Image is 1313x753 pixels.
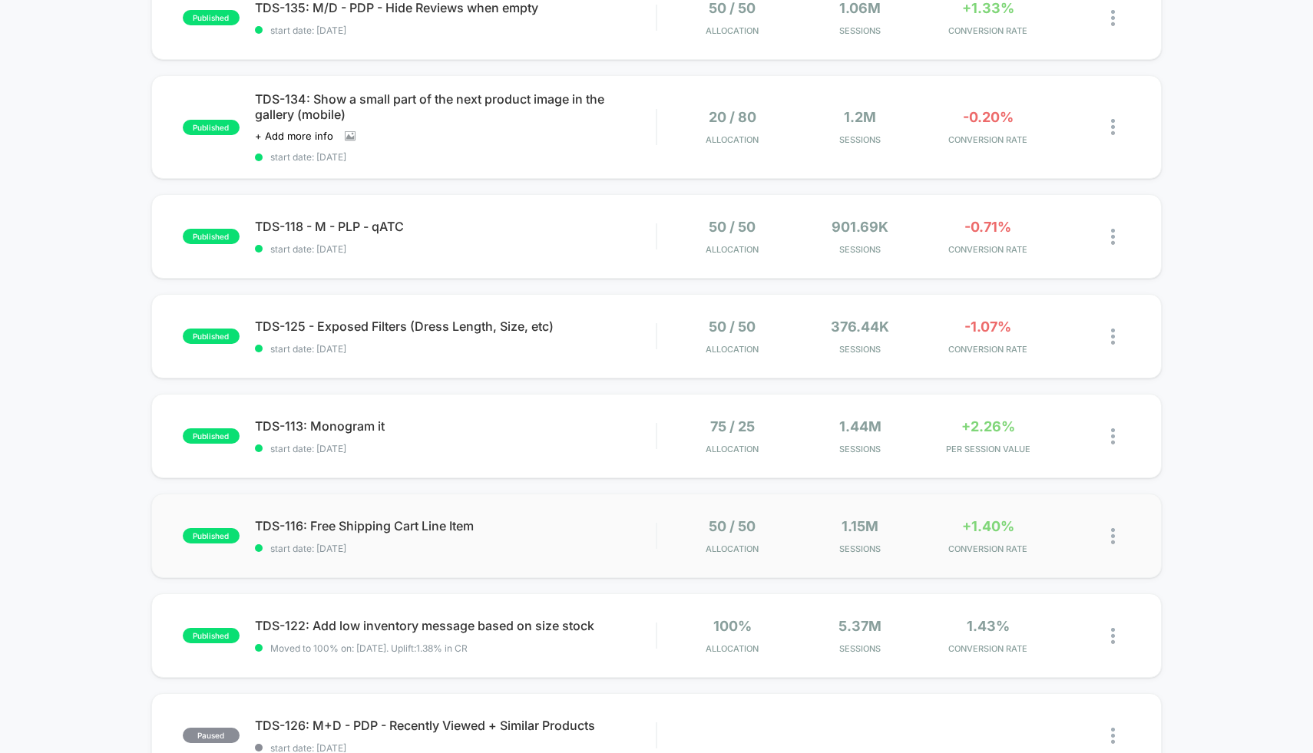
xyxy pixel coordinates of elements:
span: CONVERSION RATE [928,344,1047,355]
span: start date: [DATE] [255,243,656,255]
span: +2.26% [961,418,1015,434]
span: Sessions [800,25,920,36]
img: close [1111,428,1115,444]
img: close [1111,119,1115,135]
span: Moved to 100% on: [DATE] . Uplift: 1.38% in CR [270,642,468,654]
span: Allocation [706,344,759,355]
span: Allocation [706,643,759,654]
span: + Add more info [255,130,333,142]
span: 1.15M [842,518,878,534]
span: TDS-118 - M - PLP - qATC [255,219,656,234]
img: close [1111,329,1115,345]
span: Allocation [706,25,759,36]
span: published [183,229,240,244]
span: 901.69k [832,219,888,235]
span: 1.43% [967,618,1010,634]
span: TDS-122: Add low inventory message based on size stock [255,618,656,633]
span: 50 / 50 [709,219,756,235]
span: TDS-125 - Exposed Filters (Dress Length, Size, etc) [255,319,656,334]
img: close [1111,628,1115,644]
span: 20 / 80 [709,109,756,125]
span: Sessions [800,543,920,554]
span: PER SESSION VALUE [928,444,1047,454]
span: CONVERSION RATE [928,25,1047,36]
span: published [183,428,240,444]
span: 50 / 50 [709,319,756,335]
span: 1.44M [839,418,881,434]
span: 75 / 25 [710,418,755,434]
span: Sessions [800,344,920,355]
span: 1.2M [844,109,876,125]
span: 100% [713,618,752,634]
span: CONVERSION RATE [928,543,1047,554]
span: Allocation [706,244,759,255]
span: +1.40% [962,518,1014,534]
span: TDS-126: M+D - PDP - Recently Viewed + Similar Products [255,718,656,733]
span: Allocation [706,543,759,554]
span: Allocation [706,134,759,145]
span: 376.44k [831,319,889,335]
span: Allocation [706,444,759,454]
img: close [1111,728,1115,744]
span: TDS-113: Monogram it [255,418,656,434]
span: Sessions [800,643,920,654]
img: close [1111,229,1115,245]
span: start date: [DATE] [255,343,656,355]
span: Sessions [800,134,920,145]
span: 50 / 50 [709,518,756,534]
span: CONVERSION RATE [928,244,1047,255]
span: TDS-134: Show a small part of the next product image in the gallery (mobile) [255,91,656,122]
span: published [183,528,240,543]
span: -1.07% [964,319,1011,335]
span: published [183,120,240,135]
span: CONVERSION RATE [928,643,1047,654]
span: paused [183,728,240,743]
span: start date: [DATE] [255,443,656,454]
span: published [183,329,240,344]
img: close [1111,10,1115,26]
span: TDS-116: Free Shipping Cart Line Item [255,518,656,533]
img: close [1111,528,1115,544]
span: -0.71% [964,219,1011,235]
span: -0.20% [963,109,1014,125]
span: start date: [DATE] [255,543,656,554]
span: Sessions [800,444,920,454]
span: published [183,628,240,643]
span: 5.37M [838,618,881,634]
span: start date: [DATE] [255,25,656,36]
span: start date: [DATE] [255,151,656,163]
span: published [183,10,240,25]
span: Sessions [800,244,920,255]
